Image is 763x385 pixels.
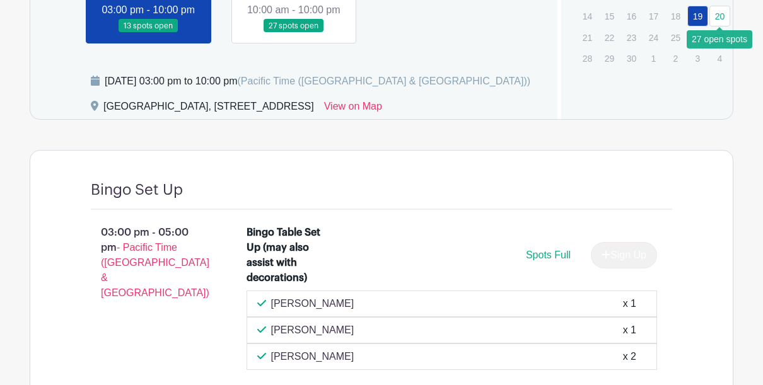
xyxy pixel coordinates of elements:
[577,6,598,26] p: 14
[526,250,571,260] span: Spots Full
[623,349,636,364] div: x 2
[665,49,686,68] p: 2
[599,28,620,47] p: 22
[324,99,382,119] a: View on Map
[621,6,642,26] p: 16
[643,49,664,68] p: 1
[271,296,354,311] p: [PERSON_NAME]
[101,242,209,298] span: - Pacific Time ([GEOGRAPHIC_DATA] & [GEOGRAPHIC_DATA])
[623,323,636,338] div: x 1
[271,323,354,338] p: [PERSON_NAME]
[709,6,730,26] a: 20
[665,6,686,26] p: 18
[687,6,708,26] a: 19
[621,28,642,47] p: 23
[643,28,664,47] p: 24
[687,30,752,49] div: 27 open spots
[91,181,183,199] h4: Bingo Set Up
[103,99,314,119] div: [GEOGRAPHIC_DATA], [STREET_ADDRESS]
[237,76,530,86] span: (Pacific Time ([GEOGRAPHIC_DATA] & [GEOGRAPHIC_DATA]))
[577,28,598,47] p: 21
[643,6,664,26] p: 17
[621,49,642,68] p: 30
[687,49,708,68] p: 3
[577,49,598,68] p: 28
[247,225,334,285] div: Bingo Table Set Up (may also assist with decorations)
[665,28,686,47] p: 25
[105,74,530,89] div: [DATE] 03:00 pm to 10:00 pm
[599,49,620,68] p: 29
[71,220,226,306] p: 03:00 pm - 05:00 pm
[271,349,354,364] p: [PERSON_NAME]
[599,6,620,26] p: 15
[709,49,730,68] p: 4
[623,296,636,311] div: x 1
